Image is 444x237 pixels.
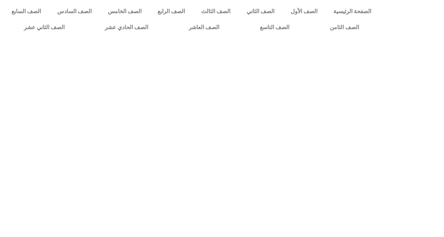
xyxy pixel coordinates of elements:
[282,3,325,19] a: الصف الأول
[150,3,193,19] a: الصف الرابع
[85,19,169,35] a: الصف الحادي عشر
[169,19,240,35] a: الصف العاشر
[49,3,100,19] a: الصف السادس
[100,3,150,19] a: الصف الخامس
[325,3,379,19] a: الصفحة الرئيسية
[193,3,239,19] a: الصف الثالث
[3,19,85,35] a: الصف الثاني عشر
[3,3,49,19] a: الصف السابع
[310,19,379,35] a: الصف الثامن
[240,19,310,35] a: الصف التاسع
[238,3,282,19] a: الصف الثاني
